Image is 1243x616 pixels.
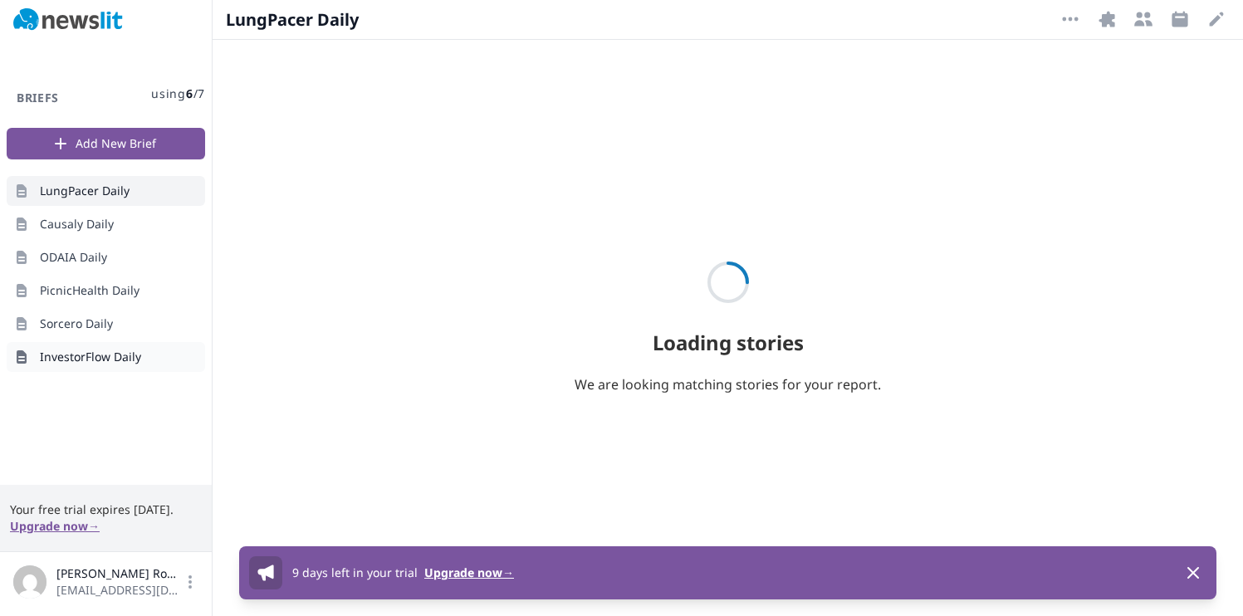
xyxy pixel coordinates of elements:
[653,320,804,356] h2: Loading stories
[7,242,205,272] a: ODAIA Daily
[292,565,418,580] span: 9 days left in your trial
[88,518,100,534] span: →
[13,8,123,32] img: Newslit
[10,501,202,518] span: Your free trial expires [DATE].
[56,582,182,599] span: [EMAIL_ADDRESS][DOMAIN_NAME]
[7,176,205,206] a: LungPacer Daily
[7,309,205,339] a: Sorcero Daily
[40,349,141,365] span: InvestorFlow Daily
[40,315,113,332] span: Sorcero Daily
[502,565,514,580] span: →
[555,364,901,394] p: We are looking matching stories for your report.
[7,276,205,306] a: PicnicHealth Daily
[226,8,360,32] span: LungPacer Daily
[40,249,107,266] span: ODAIA Daily
[7,342,205,372] a: InvestorFlow Daily
[7,128,205,159] button: Add New Brief
[10,518,100,535] button: Upgrade now
[424,565,514,581] button: Upgrade now
[7,209,205,239] a: Causaly Daily
[40,216,114,232] span: Causaly Daily
[7,90,69,106] h3: Briefs
[56,565,182,582] span: [PERSON_NAME] Roubos
[13,565,198,599] button: [PERSON_NAME] Roubos[EMAIL_ADDRESS][DOMAIN_NAME]
[186,86,193,101] span: 6
[40,183,130,199] span: LungPacer Daily
[40,282,139,299] span: PicnicHealth Daily
[151,86,205,102] span: using / 7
